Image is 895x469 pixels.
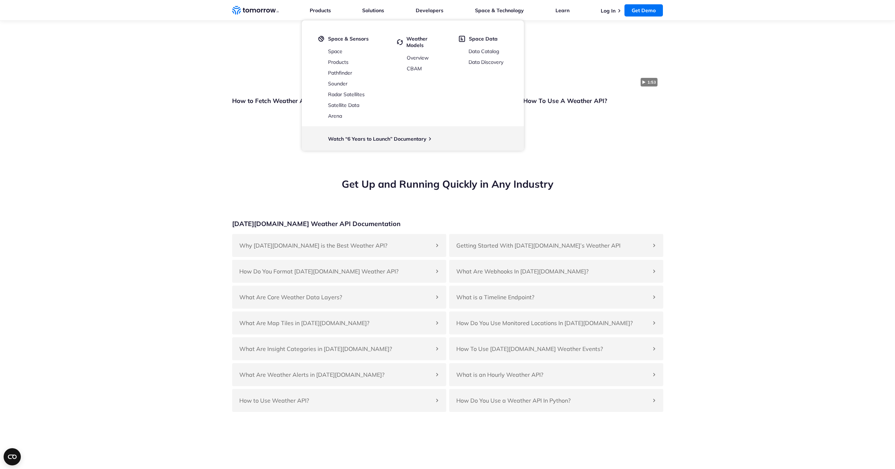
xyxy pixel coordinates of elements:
[555,7,569,14] a: Learn
[449,389,663,412] div: How Do You Use a Weather API In Python?
[362,7,384,14] a: Solutions
[523,97,663,105] p: How To Use A Weather API?
[449,234,663,257] div: Getting Started With [DATE][DOMAIN_NAME]’s Weather API
[449,286,663,309] div: What is a Timeline Endpoint?
[456,344,649,353] h4: How To Use [DATE][DOMAIN_NAME] Weather Events?
[328,91,365,98] a: Radar Satellites
[328,70,352,76] a: Pathfinder
[456,396,649,405] h4: How Do You Use a Weather API In Python?
[232,234,446,257] div: Why [DATE][DOMAIN_NAME] is the Best Weather API?
[469,36,498,42] span: Space Data
[416,7,443,14] a: Developers
[328,36,369,42] span: Space & Sensors
[407,65,422,72] a: CBAM
[310,7,331,14] a: Products
[239,344,432,353] h4: What Are Insight Categories in [DATE][DOMAIN_NAME]?
[328,48,342,55] a: Space
[239,396,432,405] h4: How to Use Weather API?
[232,97,372,105] p: How to Fetch Weather API in JavaScript?
[449,311,663,334] div: How Do You Use Monitored Locations In [DATE][DOMAIN_NAME]?
[456,293,649,301] h4: What is a Timeline Endpoint?
[456,319,649,327] h4: How Do You Use Monitored Locations In [DATE][DOMAIN_NAME]?
[232,337,446,360] div: What Are Insight Categories in [DATE][DOMAIN_NAME]?
[328,102,359,108] a: Satellite Data
[328,59,349,65] a: Products
[449,337,663,360] div: How To Use [DATE][DOMAIN_NAME] Weather Events?
[641,78,658,86] span: 1:53
[449,260,663,283] div: What Are Webhooks In [DATE][DOMAIN_NAME]?
[232,363,446,386] div: What Are Weather Alerts in [DATE][DOMAIN_NAME]?
[469,48,499,55] a: Data Catalog
[232,5,279,16] a: Home link
[318,36,324,42] img: satelight.svg
[239,319,432,327] h4: What Are Map Tiles in [DATE][DOMAIN_NAME]?
[328,136,426,142] a: Watch “6 Years to Launch” Documentary
[456,370,649,379] h4: What is an Hourly Weather API?
[456,267,649,276] h4: What Are Webhooks In [DATE][DOMAIN_NAME]?
[232,260,446,283] div: How Do You Format [DATE][DOMAIN_NAME] Weather API?
[232,286,446,309] div: What Are Core Weather Data Layers?
[4,448,21,465] button: Open CMP widget
[232,15,372,90] a: Click to watch the testimonial, How to Fetch Weather API in JavaScript?
[239,293,432,301] h4: What Are Core Weather Data Layers?
[239,267,432,276] h4: How Do You Format [DATE][DOMAIN_NAME] Weather API?
[469,59,503,65] a: Data Discovery
[239,370,432,379] h4: What Are Weather Alerts in [DATE][DOMAIN_NAME]?
[232,389,446,412] div: How to Use Weather API?
[328,113,342,119] a: Arena
[232,177,663,191] h2: Get Up and Running Quickly in Any Industry
[475,7,524,14] a: Space & Technology
[407,55,429,61] a: Overview
[239,241,432,250] h4: Why [DATE][DOMAIN_NAME] is the Best Weather API?
[601,8,615,14] a: Log In
[397,36,403,48] img: cycled.svg
[523,15,663,90] a: Click to watch the testimonial, How To Use A Weather API?
[328,80,347,87] a: Sounder
[456,241,649,250] h4: Getting Started With [DATE][DOMAIN_NAME]’s Weather API
[232,220,401,228] h3: [DATE][DOMAIN_NAME] Weather API Documentation
[459,36,465,42] img: space-data.svg
[232,15,372,90] img: video thumbnail
[406,36,446,48] span: Weather Models
[232,311,446,334] div: What Are Map Tiles in [DATE][DOMAIN_NAME]?
[624,4,663,17] a: Get Demo
[449,363,663,386] div: What is an Hourly Weather API?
